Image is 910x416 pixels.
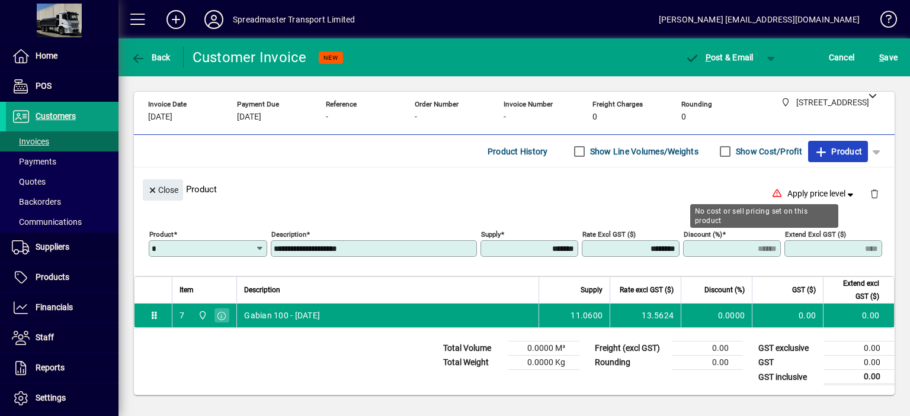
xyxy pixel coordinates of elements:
[582,230,636,238] mat-label: Rate excl GST ($)
[829,48,855,67] span: Cancel
[659,10,860,29] div: [PERSON_NAME] [EMAIL_ADDRESS][DOMAIN_NAME]
[681,304,752,327] td: 0.0000
[733,146,802,157] label: Show Cost/Profit
[826,47,858,68] button: Cancel
[6,131,118,151] a: Invoices
[143,179,183,201] button: Close
[323,54,338,62] span: NEW
[684,230,722,238] mat-label: Discount (%)
[195,9,233,30] button: Profile
[437,341,508,356] td: Total Volume
[6,353,118,383] a: Reports
[157,9,195,30] button: Add
[752,341,824,356] td: GST exclusive
[823,304,894,327] td: 0.00
[681,112,686,122] span: 0
[488,142,548,161] span: Product History
[6,41,118,71] a: Home
[140,184,186,195] app-page-header-button: Close
[787,188,856,200] span: Apply price level
[571,309,603,321] span: 11.0600
[233,10,355,29] div: Spreadmaster Transport Limited
[244,309,320,321] span: Gabian 100 - [DATE]
[6,233,118,262] a: Suppliers
[180,309,184,321] div: 7
[36,363,65,372] span: Reports
[180,283,194,296] span: Item
[504,112,506,122] span: -
[481,230,501,238] mat-label: Supply
[6,293,118,323] a: Financials
[36,302,73,312] span: Financials
[6,151,118,172] a: Payments
[36,51,57,60] span: Home
[824,370,895,385] td: 0.00
[148,112,172,122] span: [DATE]
[860,179,889,208] button: Delete
[808,141,868,162] button: Product
[792,283,816,296] span: GST ($)
[36,81,52,91] span: POS
[783,183,861,205] button: Apply price level
[752,356,824,370] td: GST
[814,142,862,161] span: Product
[36,333,54,342] span: Staff
[685,53,754,62] span: ost & Email
[706,53,711,62] span: P
[831,277,879,303] span: Extend excl GST ($)
[244,283,280,296] span: Description
[193,48,307,67] div: Customer Invoice
[876,47,901,68] button: Save
[860,188,889,199] app-page-header-button: Delete
[195,309,209,322] span: 965 State Highway 2
[128,47,174,68] button: Back
[508,341,579,356] td: 0.0000 M³
[237,112,261,122] span: [DATE]
[6,172,118,192] a: Quotes
[12,177,46,186] span: Quotes
[690,204,838,228] div: No cost or sell pricing set on this product
[879,53,884,62] span: S
[118,47,184,68] app-page-header-button: Back
[588,146,698,157] label: Show Line Volumes/Weights
[326,112,328,122] span: -
[148,180,178,200] span: Close
[679,47,760,68] button: Post & Email
[36,111,76,121] span: Customers
[36,393,66,402] span: Settings
[36,242,69,251] span: Suppliers
[12,217,82,227] span: Communications
[415,112,417,122] span: -
[6,263,118,292] a: Products
[6,383,118,413] a: Settings
[581,283,603,296] span: Supply
[36,272,69,282] span: Products
[752,304,823,327] td: 0.00
[131,53,171,62] span: Back
[134,167,895,211] div: Product
[672,341,743,356] td: 0.00
[617,309,674,321] div: 13.5624
[271,230,306,238] mat-label: Description
[589,341,672,356] td: Freight (excl GST)
[6,72,118,101] a: POS
[12,137,49,146] span: Invoices
[6,323,118,353] a: Staff
[620,283,674,296] span: Rate excl GST ($)
[592,112,597,122] span: 0
[12,197,61,207] span: Backorders
[672,356,743,370] td: 0.00
[6,212,118,232] a: Communications
[589,356,672,370] td: Rounding
[483,141,553,162] button: Product History
[704,283,745,296] span: Discount (%)
[871,2,895,41] a: Knowledge Base
[824,356,895,370] td: 0.00
[437,356,508,370] td: Total Weight
[508,356,579,370] td: 0.0000 Kg
[752,370,824,385] td: GST inclusive
[6,192,118,212] a: Backorders
[879,48,898,67] span: ave
[824,341,895,356] td: 0.00
[12,157,56,166] span: Payments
